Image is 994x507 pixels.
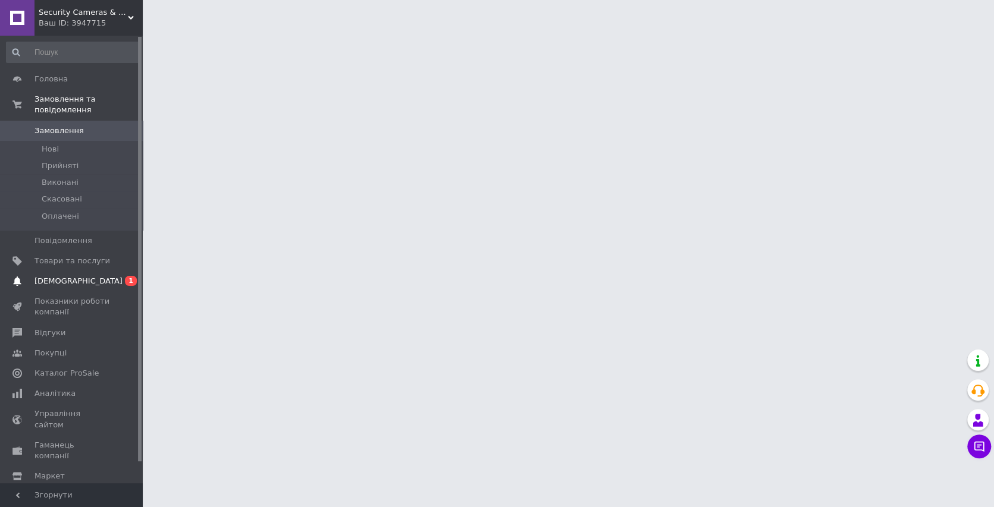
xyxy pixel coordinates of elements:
[35,408,110,430] span: Управління сайтом
[35,235,92,246] span: Повідомлення
[35,440,110,461] span: Гаманець компанії
[35,94,143,115] span: Замовлення та повідомлення
[35,471,65,481] span: Маркет
[6,42,140,63] input: Пошук
[39,7,128,18] span: Security Cameras & Games Store
[35,276,123,286] span: [DEMOGRAPHIC_DATA]
[35,368,99,379] span: Каталог ProSale
[35,125,84,136] span: Замовлення
[125,276,137,286] span: 1
[35,74,68,84] span: Головна
[42,160,79,171] span: Прийняті
[42,194,82,204] span: Скасовані
[35,348,67,358] span: Покупці
[35,388,76,399] span: Аналітика
[39,18,143,29] div: Ваш ID: 3947715
[42,144,59,155] span: Нові
[35,327,65,338] span: Відгуки
[42,177,79,188] span: Виконані
[35,296,110,317] span: Показники роботи компанії
[42,211,79,222] span: Оплачені
[967,434,991,458] button: Чат з покупцем
[35,256,110,266] span: Товари та послуги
